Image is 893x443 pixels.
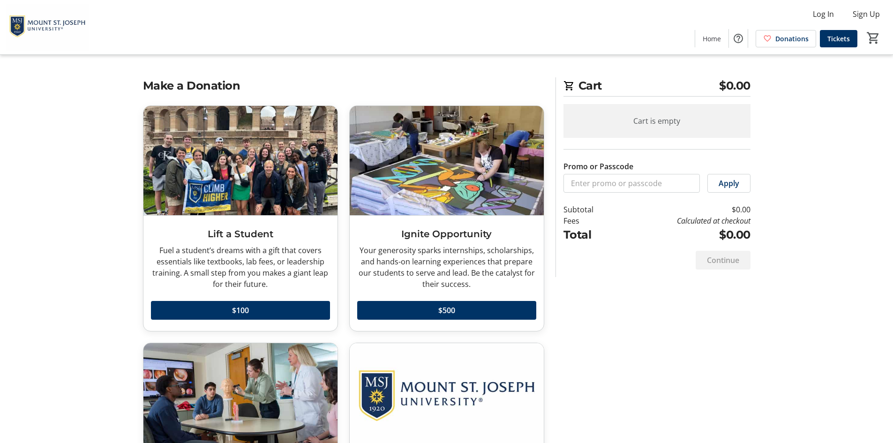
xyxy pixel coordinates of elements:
[438,305,455,316] span: $500
[617,215,750,226] td: Calculated at checkout
[563,226,618,243] td: Total
[563,104,750,138] div: Cart is empty
[151,227,330,241] h3: Lift a Student
[813,8,834,20] span: Log In
[350,106,544,215] img: Ignite Opportunity
[617,204,750,215] td: $0.00
[775,34,809,44] span: Donations
[357,301,536,320] button: $500
[617,226,750,243] td: $0.00
[563,215,618,226] td: Fees
[703,34,721,44] span: Home
[143,106,338,215] img: Lift a Student
[719,178,739,189] span: Apply
[756,30,816,47] a: Donations
[563,77,750,97] h2: Cart
[563,174,700,193] input: Enter promo or passcode
[151,245,330,290] div: Fuel a student’s dreams with a gift that covers essentials like textbooks, lab fees, or leadershi...
[151,301,330,320] button: $100
[563,161,633,172] label: Promo or Passcode
[865,30,882,46] button: Cart
[805,7,841,22] button: Log In
[729,29,748,48] button: Help
[563,204,618,215] td: Subtotal
[357,245,536,290] div: Your generosity sparks internships, scholarships, and hands-on learning experiences that prepare ...
[820,30,857,47] a: Tickets
[232,305,249,316] span: $100
[707,174,750,193] button: Apply
[853,8,880,20] span: Sign Up
[719,77,750,94] span: $0.00
[695,30,728,47] a: Home
[827,34,850,44] span: Tickets
[143,77,544,94] h2: Make a Donation
[845,7,887,22] button: Sign Up
[6,4,89,51] img: Mount St. Joseph University's Logo
[357,227,536,241] h3: Ignite Opportunity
